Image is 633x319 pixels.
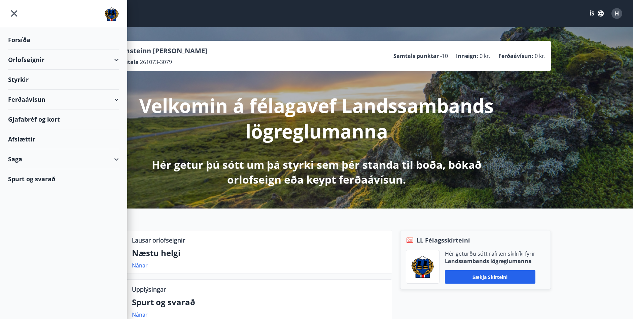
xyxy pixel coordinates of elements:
img: 1cqKbADZNYZ4wXUG0EC2JmCwhQh0Y6EN22Kw4FTY.png [411,256,434,278]
div: Saga [8,149,119,169]
p: Inneign : [456,52,478,60]
span: 0 kr. [480,52,490,60]
span: -10 [440,52,448,60]
div: Styrkir [8,70,119,90]
button: menu [8,7,20,20]
p: Ferðaávísun : [498,52,533,60]
p: Næstu helgi [132,247,386,259]
p: Samtals punktar [393,52,439,60]
p: Landssambands lögreglumanna [445,257,535,265]
a: Nánar [132,262,148,269]
p: Hólmsteinn [PERSON_NAME] [112,46,207,56]
div: Gjafabréf og kort [8,109,119,129]
span: LL Félagsskírteini [417,236,470,245]
div: Forsíða [8,30,119,50]
div: Orlofseignir [8,50,119,70]
img: union_logo [105,7,119,21]
a: Nánar [132,311,148,318]
button: Sækja skírteini [445,270,535,284]
button: H [609,5,625,22]
p: Upplýsingar [132,285,166,294]
span: 0 kr. [535,52,546,60]
div: Spurt og svarað [8,169,119,189]
p: Hér geturðu sótt rafræn skilríki fyrir [445,250,535,257]
span: H [615,10,619,17]
p: Hér getur þú sótt um þá styrki sem þér standa til boða, bókað orlofseign eða keypt ferðaávísun. [139,157,494,187]
p: Velkomin á félagavef Landssambands lögreglumanna [139,93,494,144]
div: Ferðaávísun [8,90,119,109]
p: Lausar orlofseignir [132,236,185,245]
div: Afslættir [8,129,119,149]
button: ÍS [586,7,607,20]
p: Spurt og svarað [132,296,386,308]
span: 261073-3079 [140,58,172,66]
